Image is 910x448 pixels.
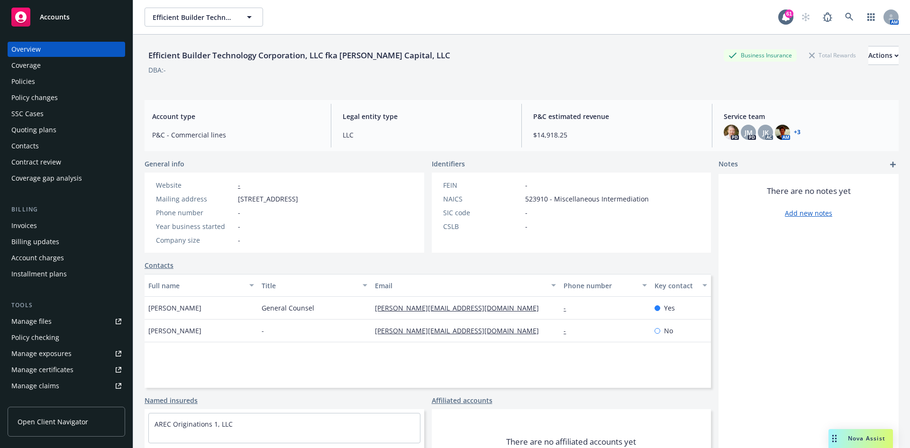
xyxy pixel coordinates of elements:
[155,420,233,429] a: AREC Originations 1, LLC
[8,4,125,30] a: Accounts
[525,194,649,204] span: 523910 - Miscellaneous Intermediation
[8,314,125,329] a: Manage files
[11,250,64,265] div: Account charges
[11,314,52,329] div: Manage files
[651,274,711,297] button: Key contact
[375,303,546,312] a: [PERSON_NAME][EMAIL_ADDRESS][DOMAIN_NAME]
[724,49,797,61] div: Business Insurance
[525,180,528,190] span: -
[443,180,521,190] div: FEIN
[818,8,837,27] a: Report a Bug
[11,122,56,137] div: Quoting plans
[375,281,546,291] div: Email
[775,125,790,140] img: photo
[664,326,673,336] span: No
[11,378,59,393] div: Manage claims
[8,234,125,249] a: Billing updates
[868,46,899,65] button: Actions
[238,194,298,204] span: [STREET_ADDRESS]
[262,303,314,313] span: General Counsel
[8,378,125,393] a: Manage claims
[11,330,59,345] div: Policy checking
[8,218,125,233] a: Invoices
[443,194,521,204] div: NAICS
[238,221,240,231] span: -
[763,128,769,137] span: JK
[148,65,166,75] div: DBA: -
[11,90,58,105] div: Policy changes
[8,155,125,170] a: Contract review
[156,235,234,245] div: Company size
[533,130,701,140] span: $14,918.25
[8,394,125,410] a: Manage BORs
[655,281,697,291] div: Key contact
[840,8,859,27] a: Search
[804,49,861,61] div: Total Rewards
[145,159,184,169] span: General info
[8,266,125,282] a: Installment plans
[8,301,125,310] div: Tools
[8,205,125,214] div: Billing
[525,221,528,231] span: -
[11,171,82,186] div: Coverage gap analysis
[785,9,793,18] div: 61
[11,266,67,282] div: Installment plans
[145,8,263,27] button: Efficient Builder Technology Corporation, LLC fka [PERSON_NAME] Capital, LLC
[343,130,510,140] span: LLC
[11,42,41,57] div: Overview
[258,274,371,297] button: Title
[145,49,454,62] div: Efficient Builder Technology Corporation, LLC fka [PERSON_NAME] Capital, LLC
[8,346,125,361] a: Manage exposures
[11,362,73,377] div: Manage certificates
[145,395,198,405] a: Named insureds
[156,208,234,218] div: Phone number
[8,138,125,154] a: Contacts
[719,159,738,170] span: Notes
[11,218,37,233] div: Invoices
[828,429,893,448] button: Nova Assist
[8,58,125,73] a: Coverage
[371,274,560,297] button: Email
[724,125,739,140] img: photo
[148,303,201,313] span: [PERSON_NAME]
[8,42,125,57] a: Overview
[564,326,573,335] a: -
[525,208,528,218] span: -
[238,181,240,190] a: -
[785,208,832,218] a: Add new notes
[8,362,125,377] a: Manage certificates
[533,111,701,121] span: P&C estimated revenue
[11,138,39,154] div: Contacts
[828,429,840,448] div: Drag to move
[145,260,173,270] a: Contacts
[156,221,234,231] div: Year business started
[11,155,61,170] div: Contract review
[432,395,492,405] a: Affiliated accounts
[8,90,125,105] a: Policy changes
[153,12,235,22] span: Efficient Builder Technology Corporation, LLC fka [PERSON_NAME] Capital, LLC
[868,46,899,64] div: Actions
[11,394,56,410] div: Manage BORs
[8,171,125,186] a: Coverage gap analysis
[148,281,244,291] div: Full name
[262,326,264,336] span: -
[238,235,240,245] span: -
[343,111,510,121] span: Legal entity type
[848,434,885,442] span: Nova Assist
[8,122,125,137] a: Quoting plans
[8,330,125,345] a: Policy checking
[745,128,753,137] span: JM
[11,58,41,73] div: Coverage
[767,185,851,197] span: There are no notes yet
[262,281,357,291] div: Title
[796,8,815,27] a: Start snowing
[11,74,35,89] div: Policies
[8,74,125,89] a: Policies
[664,303,675,313] span: Yes
[862,8,881,27] a: Switch app
[11,234,59,249] div: Billing updates
[40,13,70,21] span: Accounts
[8,250,125,265] a: Account charges
[238,208,240,218] span: -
